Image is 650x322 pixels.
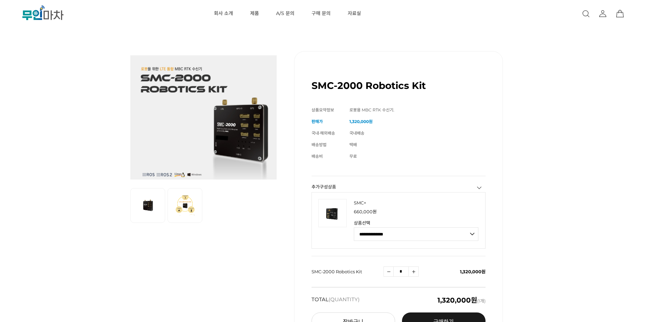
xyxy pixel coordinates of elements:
strong: 1,320,000원 [349,119,373,124]
p: 상품명 [354,199,478,206]
span: 로봇용 MBC RTK 수신기. [349,107,394,112]
span: 판매가 [312,119,323,124]
img: SMC-2000 Robotics Kit [130,51,277,180]
span: 상품요약정보 [312,107,334,112]
td: SMC-2000 Robotics Kit [312,256,384,287]
h3: 추가구성상품 [312,185,486,189]
span: (QUANTITY) [329,296,360,303]
span: 배송비 [312,154,323,159]
h1: SMC-2000 Robotics Kit [312,80,426,91]
span: 배송방법 [312,142,327,147]
strong: 상품선택 [354,221,478,225]
a: 수량증가 [408,266,419,277]
span: 무료 [349,154,357,159]
span: (1개) [437,297,486,304]
img: 4cbe2109cccc46d4e4336cb8213cc47f.png [318,199,347,227]
p: 판매가 [354,210,478,214]
em: 1,320,000원 [437,296,477,304]
span: 1,320,000원 [460,269,486,274]
a: 수량감소 [384,266,394,277]
span: 국내배송 [349,131,364,136]
span: 택배 [349,142,357,147]
a: 추가구성상품 닫기 [476,184,483,191]
span: 국내·해외배송 [312,131,335,136]
strong: TOTAL [312,297,360,304]
span: 660,000원 [354,209,377,214]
